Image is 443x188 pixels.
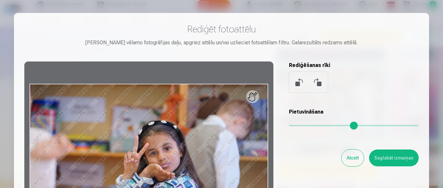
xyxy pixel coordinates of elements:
[341,149,364,166] button: Atcelt
[369,149,419,166] button: Saglabāt izmaiņas
[289,61,419,69] h5: Rediģēšanas rīki
[24,23,419,35] h3: Rediģēt fotoattēlu
[24,39,419,47] div: [PERSON_NAME] vēlamo fotogrāfijas daļu, apgriez attēlu un/vai uzlieciet fotoattēlam filtru. Galar...
[289,108,419,116] h5: Pietuvināšana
